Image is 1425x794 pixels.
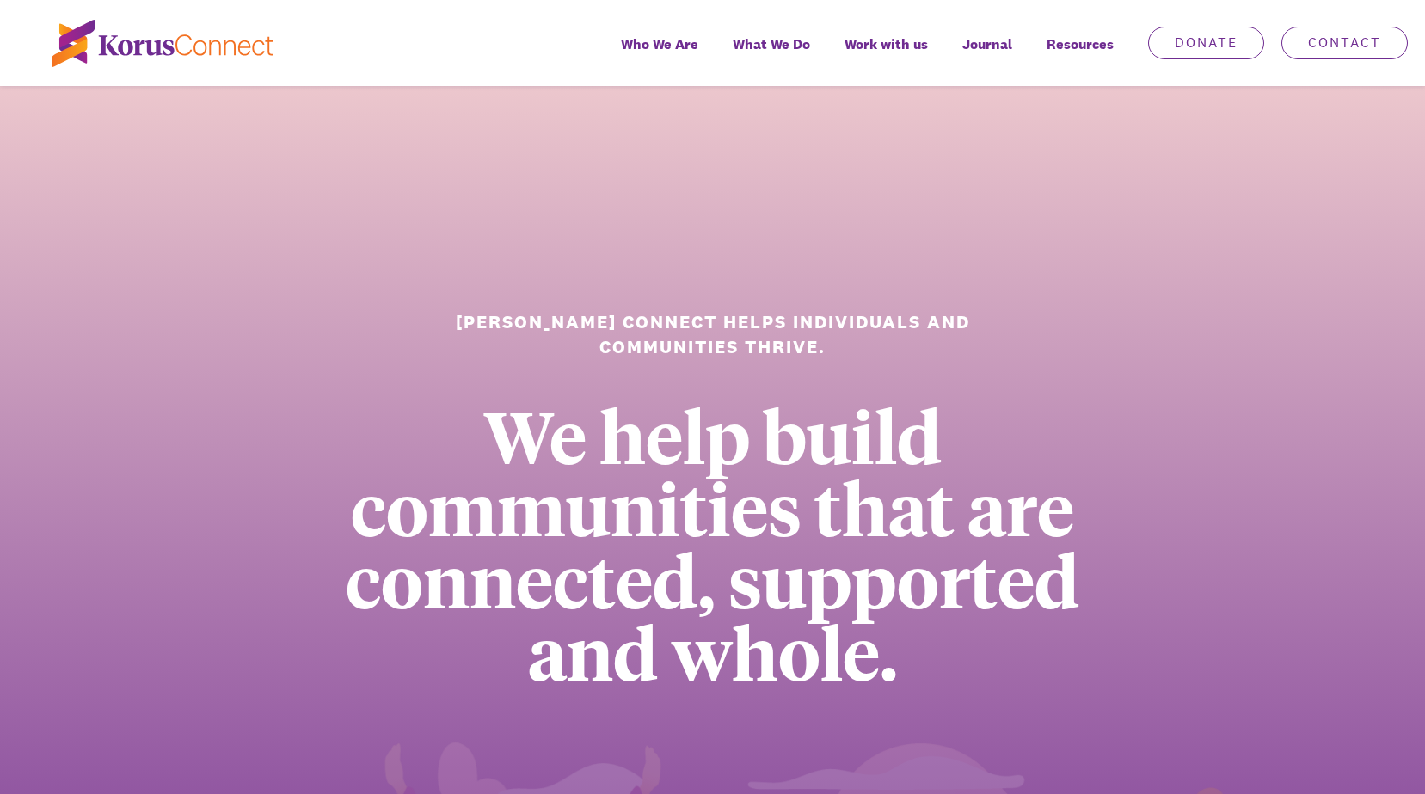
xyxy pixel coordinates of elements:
[962,32,1012,57] span: Journal
[604,24,716,86] a: Who We Are
[827,24,945,86] a: Work with us
[1281,27,1408,59] a: Contact
[52,20,273,67] img: korus-connect%2Fc5177985-88d5-491d-9cd7-4a1febad1357_logo.svg
[716,24,827,86] a: What We Do
[1148,27,1264,59] a: Donate
[621,32,698,57] span: Who We Are
[845,32,928,57] span: Work with us
[290,399,1135,687] div: We help build communities that are connected, supported and whole.
[945,24,1029,86] a: Journal
[1029,24,1131,86] div: Resources
[435,309,990,360] h1: [PERSON_NAME] Connect helps individuals and communities thrive.
[733,32,810,57] span: What We Do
